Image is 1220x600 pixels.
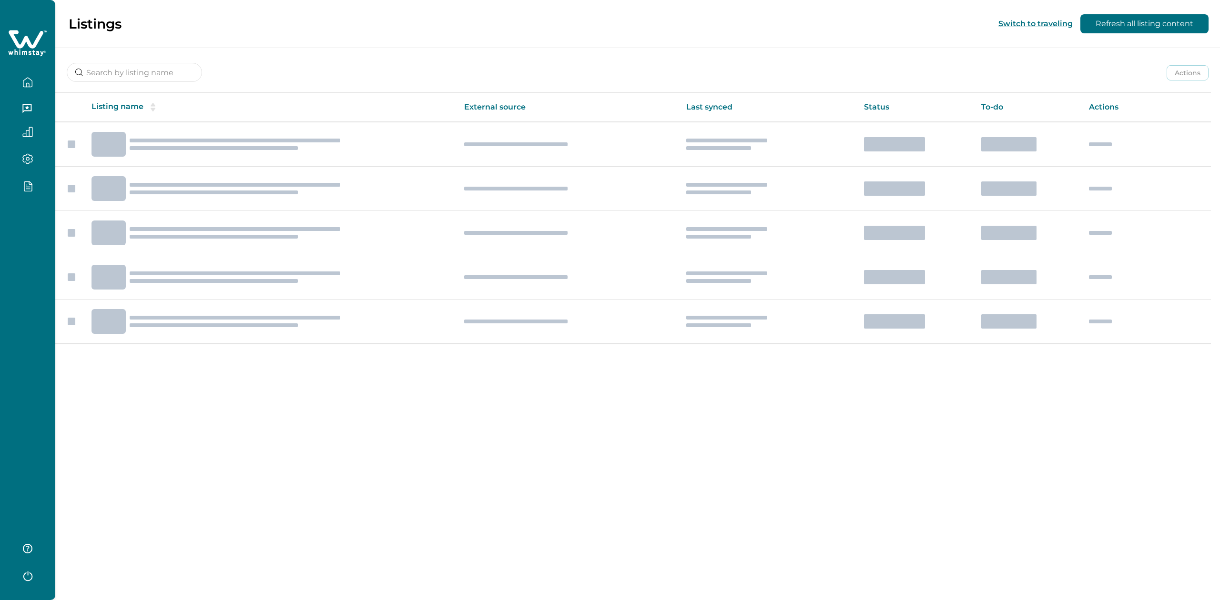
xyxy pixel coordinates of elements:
[998,19,1073,28] button: Switch to traveling
[69,16,122,32] p: Listings
[1080,14,1209,33] button: Refresh all listing content
[457,93,679,122] th: External source
[143,102,163,112] button: sorting
[1167,65,1209,80] button: Actions
[67,63,202,82] input: Search by listing name
[84,93,457,122] th: Listing name
[974,93,1081,122] th: To-do
[856,93,974,122] th: Status
[1081,93,1211,122] th: Actions
[679,93,856,122] th: Last synced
